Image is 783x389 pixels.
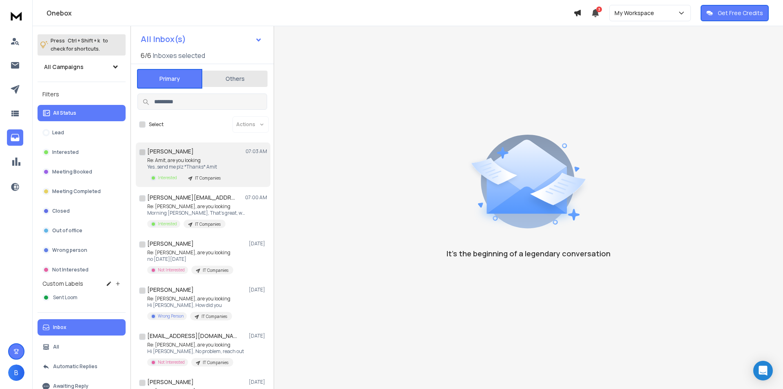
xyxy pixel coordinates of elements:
p: [DATE] [249,379,267,385]
button: Lead [38,124,126,141]
p: Interested [158,221,177,227]
p: IT Companies [203,267,228,273]
p: All Status [53,110,76,116]
button: Interested [38,144,126,160]
p: Not Interested [158,359,185,365]
p: Out of office [52,227,82,234]
p: Get Free Credits [718,9,763,17]
span: Ctrl + Shift + k [66,36,101,45]
span: 6 / 6 [141,51,151,60]
p: 07:00 AM [245,194,267,201]
h1: All Campaigns [44,63,84,71]
img: logo [8,8,24,23]
button: Meeting Completed [38,183,126,200]
p: [DATE] [249,287,267,293]
p: Lead [52,129,64,136]
button: Closed [38,203,126,219]
p: Inbox [53,324,66,331]
p: Meeting Completed [52,188,101,195]
h1: Onebox [46,8,573,18]
button: All [38,339,126,355]
button: B [8,365,24,381]
p: Re: [PERSON_NAME], are you looking [147,296,232,302]
p: All [53,344,59,350]
p: IT Companies [195,175,221,181]
p: Not Interested [158,267,185,273]
button: Automatic Replies [38,358,126,375]
h3: Filters [38,89,126,100]
h1: [PERSON_NAME] [147,378,194,386]
p: 07:03 AM [246,148,267,155]
p: Re: Amit, are you looking [147,157,226,164]
p: It’s the beginning of a legendary conversation [447,248,610,259]
button: Get Free Credits [701,5,769,21]
p: Meeting Booked [52,169,92,175]
h1: [PERSON_NAME] [147,147,194,156]
p: Not Interested [52,267,88,273]
p: Hi [PERSON_NAME], How did you [147,302,232,309]
button: Inbox [38,319,126,336]
h3: Custom Labels [42,280,83,288]
p: Hi [PERSON_NAME], No problem, reach out [147,348,244,355]
button: All Campaigns [38,59,126,75]
p: Press to check for shortcuts. [51,37,108,53]
p: Re: [PERSON_NAME], are you looking [147,342,244,348]
button: Meeting Booked [38,164,126,180]
p: My Workspace [615,9,657,17]
button: Others [202,70,268,88]
button: Sent Loom [38,289,126,306]
p: IT Companies [203,360,228,366]
span: 3 [596,7,602,12]
p: Yes..send me plz *Thanks* Amit [147,164,226,170]
h1: [PERSON_NAME] [147,286,194,294]
div: Open Intercom Messenger [753,361,773,380]
p: [DATE] [249,240,267,247]
span: Sent Loom [53,294,77,301]
p: no [DATE][DATE] [147,256,233,262]
p: IT Companies [201,313,227,320]
p: IT Companies [195,221,221,227]
button: Primary [137,69,202,89]
h1: [PERSON_NAME][EMAIL_ADDRESS][DOMAIN_NAME] [147,193,237,202]
p: Re: [PERSON_NAME], are you looking [147,203,245,210]
h1: All Inbox(s) [141,35,186,43]
button: Wrong person [38,242,126,258]
p: Interested [52,149,79,156]
h1: [PERSON_NAME] [147,240,194,248]
p: Re: [PERSON_NAME], are you looking [147,249,233,256]
button: All Status [38,105,126,121]
p: Interested [158,175,177,181]
p: Closed [52,208,70,214]
p: Automatic Replies [53,363,97,370]
button: Out of office [38,222,126,239]
h1: [EMAIL_ADDRESS][DOMAIN_NAME] [147,332,237,340]
label: Select [149,121,164,128]
p: Wrong person [52,247,87,253]
button: Not Interested [38,262,126,278]
h3: Inboxes selected [153,51,205,60]
p: [DATE] [249,333,267,339]
button: All Inbox(s) [134,31,269,47]
p: Morning [PERSON_NAME], That's great, we follow [147,210,245,216]
p: Wrong Person [158,313,184,319]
